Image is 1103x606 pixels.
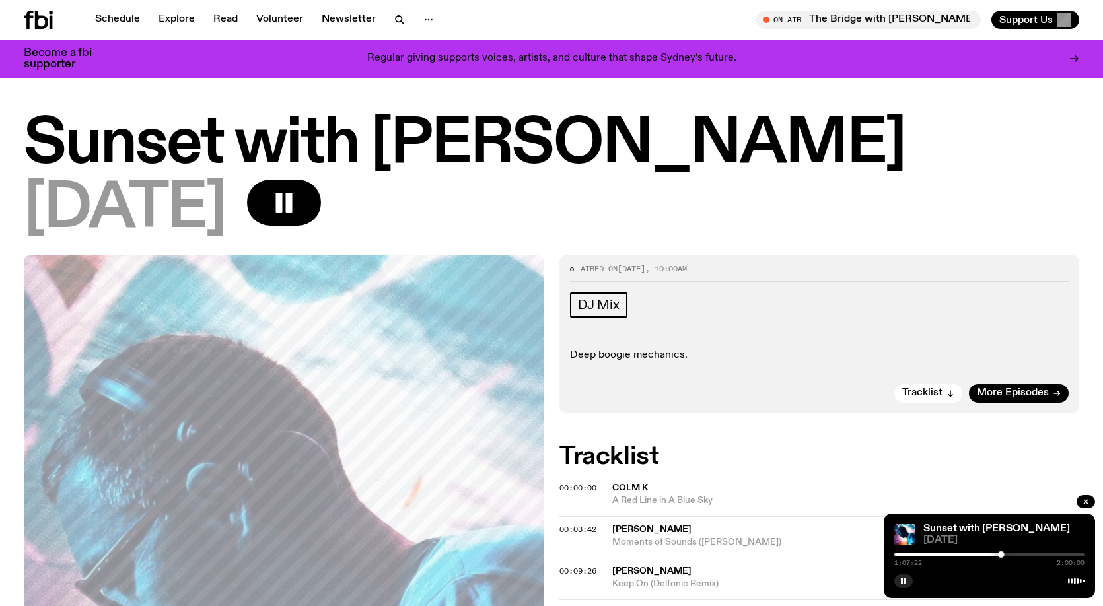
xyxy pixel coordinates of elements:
button: 00:09:26 [559,568,596,575]
span: [DATE] [618,263,645,274]
span: 00:00:00 [559,483,596,493]
h2: Tracklist [559,445,1079,469]
span: , 10:00am [645,263,687,274]
span: [PERSON_NAME] [612,566,692,576]
p: Deep boogie mechanics. [570,349,1069,362]
a: Volunteer [248,11,311,29]
img: Simon Caldwell stands side on, looking downwards. He has headphones on. Behind him is a brightly ... [894,524,915,545]
h1: Sunset with [PERSON_NAME] [24,115,1079,174]
a: Sunset with [PERSON_NAME] [923,523,1070,534]
span: Support Us [999,14,1053,26]
a: Newsletter [314,11,384,29]
span: 1:07:22 [894,560,922,566]
span: Tracklist [902,388,943,398]
span: 2:00:00 [1057,560,1085,566]
button: Tracklist [894,384,962,403]
span: [DATE] [923,535,1085,545]
span: A Red Line in A Blue Sky [612,494,1079,507]
h3: Become a fbi supporter [24,48,108,70]
span: 00:09:26 [559,566,596,576]
button: 00:00:00 [559,485,596,492]
span: DJ Mix [578,298,620,312]
button: On AirThe Bridge with [PERSON_NAME] [756,11,981,29]
a: Explore [151,11,203,29]
span: 00:03:42 [559,524,596,535]
span: [PERSON_NAME] [612,525,692,534]
button: Support Us [991,11,1079,29]
span: [DATE] [24,180,226,239]
span: More Episodes [977,388,1049,398]
a: DJ Mix [570,292,627,318]
span: Colm K [612,483,648,492]
a: More Episodes [969,384,1069,403]
p: Regular giving supports voices, artists, and culture that shape Sydney’s future. [367,53,736,65]
span: Keep On (Delfonic Remix) [612,578,1079,590]
a: Schedule [87,11,148,29]
button: 00:03:42 [559,526,596,533]
span: Moments of Sounds ([PERSON_NAME]) [612,536,1079,549]
a: Read [205,11,246,29]
span: Aired on [581,263,618,274]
